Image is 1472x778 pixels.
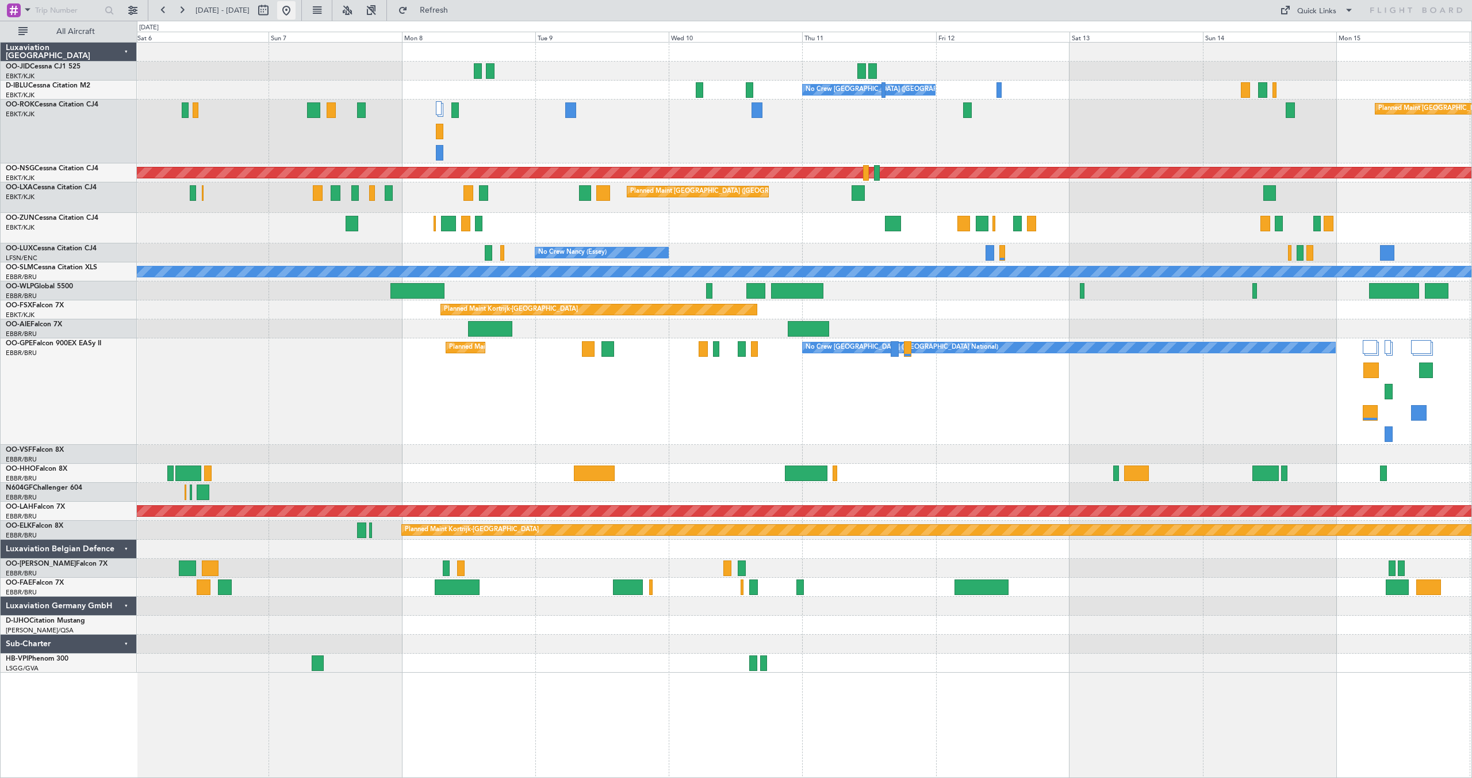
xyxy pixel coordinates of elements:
[6,72,34,81] a: EBKT/KJK
[6,245,33,252] span: OO-LUX
[6,254,37,262] a: LFSN/ENC
[6,466,36,472] span: OO-HHO
[6,302,64,309] a: OO-FSXFalcon 7X
[6,264,33,271] span: OO-SLM
[6,655,68,662] a: HB-VPIPhenom 300
[6,340,33,347] span: OO-GPE
[6,531,37,540] a: EBBR/BRU
[1297,6,1336,17] div: Quick Links
[13,22,125,41] button: All Aircraft
[402,32,535,42] div: Mon 8
[6,560,108,567] a: OO-[PERSON_NAME]Falcon 7X
[6,523,32,529] span: OO-ELK
[6,215,98,222] a: OO-ZUNCessna Citation CJ4
[6,664,39,673] a: LSGG/GVA
[6,223,34,232] a: EBKT/KJK
[6,493,37,502] a: EBBR/BRU
[6,215,34,222] span: OO-ZUN
[6,184,97,191] a: OO-LXACessna Citation CJ4
[806,339,998,356] div: No Crew [GEOGRAPHIC_DATA] ([GEOGRAPHIC_DATA] National)
[6,504,33,510] span: OO-LAH
[6,485,33,491] span: N604GF
[538,244,607,261] div: No Crew Nancy (Essey)
[6,455,37,464] a: EBBR/BRU
[6,63,80,70] a: OO-JIDCessna CJ1 525
[6,523,63,529] a: OO-ELKFalcon 8X
[269,32,402,42] div: Sun 7
[6,617,85,624] a: D-IJHOCitation Mustang
[6,560,76,567] span: OO-[PERSON_NAME]
[6,311,34,319] a: EBKT/KJK
[6,101,98,108] a: OO-ROKCessna Citation CJ4
[6,193,34,201] a: EBKT/KJK
[6,512,37,521] a: EBBR/BRU
[6,283,73,290] a: OO-WLPGlobal 5500
[6,330,37,338] a: EBBR/BRU
[6,273,37,281] a: EBBR/BRU
[6,110,34,119] a: EBKT/KJK
[630,183,838,200] div: Planned Maint [GEOGRAPHIC_DATA] ([GEOGRAPHIC_DATA] National)
[806,81,998,98] div: No Crew [GEOGRAPHIC_DATA] ([GEOGRAPHIC_DATA] National)
[802,32,936,42] div: Thu 11
[30,28,121,36] span: All Aircraft
[6,264,97,271] a: OO-SLMCessna Citation XLS
[1203,32,1336,42] div: Sun 14
[139,23,159,33] div: [DATE]
[6,101,34,108] span: OO-ROK
[6,82,90,89] a: D-IBLUCessna Citation M2
[6,447,64,453] a: OO-VSFFalcon 8X
[1069,32,1203,42] div: Sat 13
[405,521,539,539] div: Planned Maint Kortrijk-[GEOGRAPHIC_DATA]
[195,5,250,16] span: [DATE] - [DATE]
[6,321,62,328] a: OO-AIEFalcon 7X
[6,626,74,635] a: [PERSON_NAME]/QSA
[35,2,101,19] input: Trip Number
[6,474,37,483] a: EBBR/BRU
[6,579,32,586] span: OO-FAE
[1274,1,1359,20] button: Quick Links
[6,485,82,491] a: N604GFChallenger 604
[393,1,462,20] button: Refresh
[6,617,29,624] span: D-IJHO
[6,184,33,191] span: OO-LXA
[1336,32,1470,42] div: Mon 15
[936,32,1069,42] div: Fri 12
[6,245,97,252] a: OO-LUXCessna Citation CJ4
[6,466,67,472] a: OO-HHOFalcon 8X
[6,63,30,70] span: OO-JID
[669,32,802,42] div: Wed 10
[6,283,34,290] span: OO-WLP
[6,655,28,662] span: HB-VPI
[6,302,32,309] span: OO-FSX
[6,447,32,453] span: OO-VSF
[6,579,64,586] a: OO-FAEFalcon 7X
[535,32,669,42] div: Tue 9
[6,174,34,182] a: EBKT/KJK
[6,340,101,347] a: OO-GPEFalcon 900EX EASy II
[6,82,28,89] span: D-IBLU
[6,569,37,578] a: EBBR/BRU
[410,6,458,14] span: Refresh
[6,165,98,172] a: OO-NSGCessna Citation CJ4
[6,588,37,597] a: EBBR/BRU
[6,165,34,172] span: OO-NSG
[449,339,657,356] div: Planned Maint [GEOGRAPHIC_DATA] ([GEOGRAPHIC_DATA] National)
[6,91,34,100] a: EBKT/KJK
[444,301,578,318] div: Planned Maint Kortrijk-[GEOGRAPHIC_DATA]
[6,292,37,300] a: EBBR/BRU
[6,504,65,510] a: OO-LAHFalcon 7X
[6,321,30,328] span: OO-AIE
[6,349,37,357] a: EBBR/BRU
[135,32,269,42] div: Sat 6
